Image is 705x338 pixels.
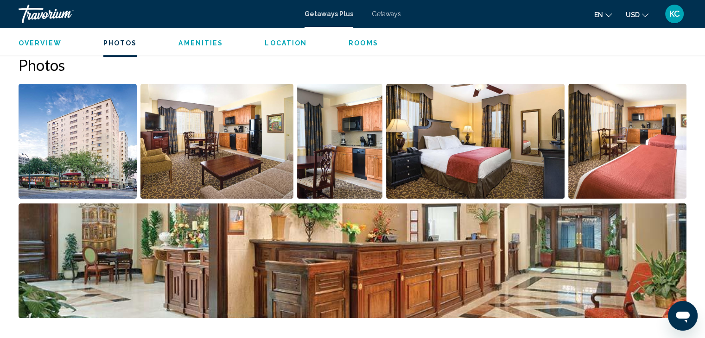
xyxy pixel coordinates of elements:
[372,10,401,18] a: Getaways
[594,8,612,21] button: Change language
[19,203,686,319] button: Open full-screen image slider
[19,39,62,47] button: Overview
[568,83,686,199] button: Open full-screen image slider
[140,83,293,199] button: Open full-screen image slider
[178,39,223,47] button: Amenities
[19,83,137,199] button: Open full-screen image slider
[668,301,698,331] iframe: Button to launch messaging window
[626,8,648,21] button: Change currency
[669,9,680,19] span: KC
[19,5,295,23] a: Travorium
[594,11,603,19] span: en
[297,83,383,199] button: Open full-screen image slider
[103,39,137,47] button: Photos
[349,39,378,47] button: Rooms
[626,11,640,19] span: USD
[19,56,686,74] h2: Photos
[265,39,307,47] button: Location
[386,83,565,199] button: Open full-screen image slider
[662,4,686,24] button: User Menu
[305,10,353,18] a: Getaways Plus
